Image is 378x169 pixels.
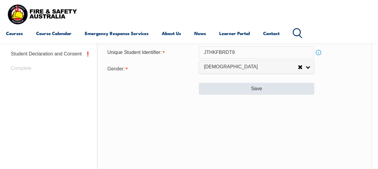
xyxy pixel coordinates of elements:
a: News [194,26,206,40]
button: Save [199,83,314,95]
a: About Us [162,26,181,40]
a: Student Declaration and Consent [6,47,94,61]
div: Gender is required. [103,62,199,74]
a: Contact [263,26,280,40]
a: Courses [6,26,23,40]
span: [DEMOGRAPHIC_DATA] [204,64,298,70]
a: Learner Portal [219,26,250,40]
span: Gender: [107,66,125,71]
div: Unique Student Identifier is required. [103,47,199,58]
input: 10 Characters no 1, 0, O or I [199,46,314,59]
a: Course Calendar [36,26,72,40]
a: Emergency Response Services [85,26,149,40]
a: Info [314,48,323,57]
